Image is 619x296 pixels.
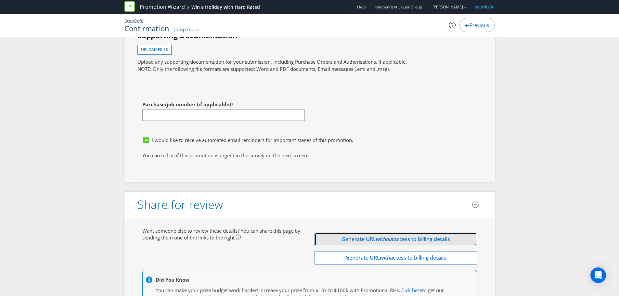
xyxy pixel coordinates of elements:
[380,254,390,261] em: with
[137,58,407,65] span: Upload any supporting documentation for your submission, including Purchase Orders and Authorisat...
[141,47,168,52] span: Upload files
[124,18,134,24] span: Step
[142,227,300,241] span: Want someone else to review these details? You can share this page by sending them one of the lin...
[390,254,446,261] span: access to billing details
[140,3,185,11] a: Promotion Wizard
[174,26,196,32] span: Jump to...
[342,236,376,243] span: Generate URL
[134,18,137,24] span: 8
[426,4,463,10] a: [PERSON_NAME]
[124,24,170,32] h1: Confirmation
[375,4,422,10] span: Independent Liquor Group
[475,4,493,10] span: $6,818.80
[470,22,489,28] span: Previous
[400,287,422,293] a: Click here
[137,66,390,72] span: NOTE: Only the following file formats are supported: Word and PDF documents, Email messages (.eml...
[156,287,400,293] span: You can make your prize budget work harder! Increase your prize from $10k to $100k with Promotion...
[357,4,366,10] a: Help
[315,233,477,246] button: Generate URLwithoutaccess to billing details
[315,251,477,264] button: Generate URLwithaccess to billing details
[142,152,477,159] p: You can tell us if this promotion is urgent in the survey on the next screen.
[142,101,233,108] span: Purchase/job number (if applicable)?
[152,137,353,143] span: I would like to receive automated email reminders for important stages of this promotion.
[191,4,260,10] div: Win a Holiday with Hard Rated
[137,198,223,211] h3: Share for review
[345,254,380,261] span: Generate URL
[590,267,606,283] div: Open Intercom Messenger
[394,236,450,243] span: access to billing details
[141,18,144,24] span: 8
[137,18,141,24] span: of
[137,45,172,55] button: Upload files
[376,236,394,243] em: without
